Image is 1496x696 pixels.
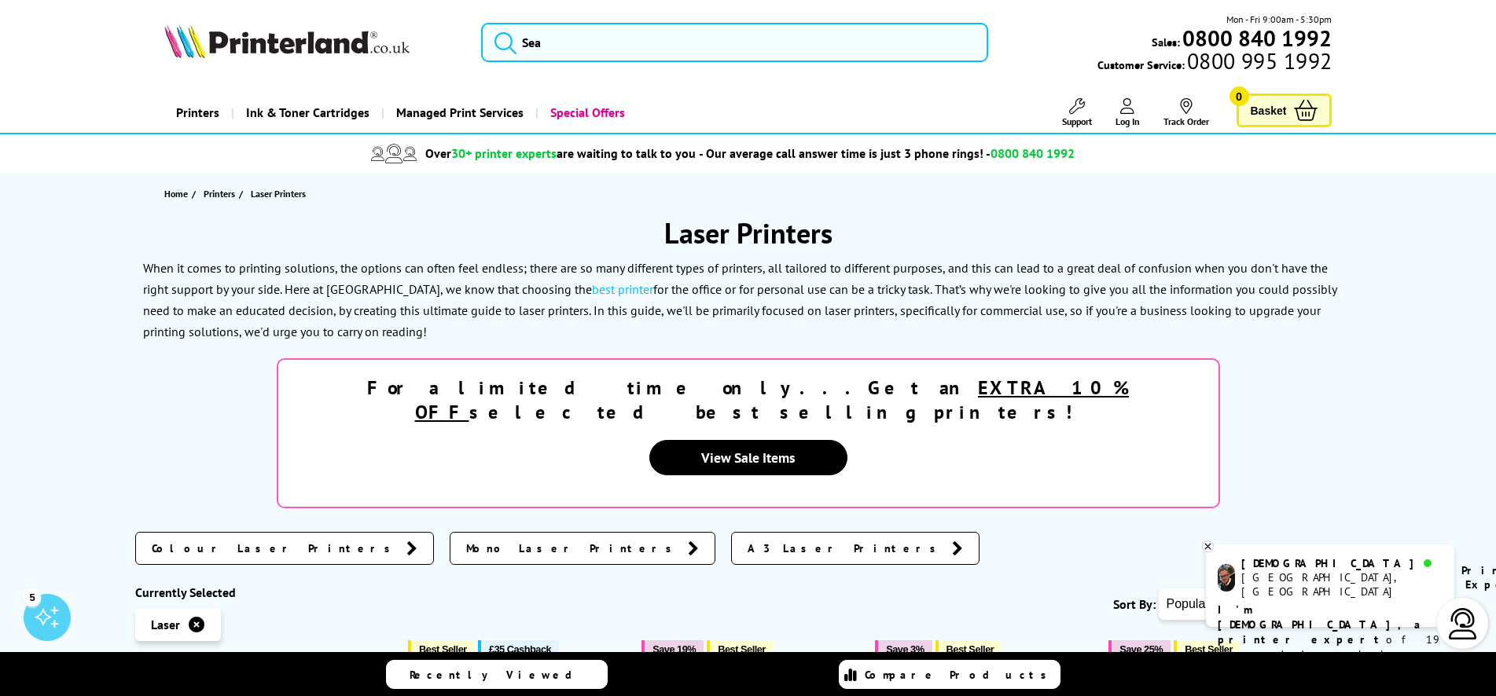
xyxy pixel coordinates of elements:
[886,643,924,655] span: Save 3%
[1174,640,1241,658] button: Best Seller
[410,668,588,682] span: Recently Viewed
[451,145,557,161] span: 30+ printer experts
[641,640,704,658] button: Save 19%
[1113,596,1156,612] span: Sort By:
[415,375,1130,424] u: EXTRA 10% OFF
[1226,12,1332,27] span: Mon - Fri 9:00am - 5:30pm
[164,24,462,61] a: Printerland Logo
[935,640,1002,658] button: Best Seller
[24,588,41,606] div: 5
[839,660,1060,689] a: Compare Products
[1185,53,1332,68] span: 0800 995 1992
[699,145,1075,161] span: - Our average call answer time is just 3 phone rings! -
[135,584,393,600] div: Currently Selected
[425,145,696,161] span: Over are waiting to talk to you
[652,643,696,655] span: Save 19%
[164,185,192,202] a: Home
[718,643,766,655] span: Best Seller
[151,617,180,632] span: Laser
[246,93,369,133] span: Ink & Toner Cartridges
[535,93,637,133] a: Special Offers
[731,532,980,565] a: A3 Laser Printers
[991,145,1075,161] span: 0800 840 1992
[1218,564,1235,592] img: chris-livechat.png
[649,440,847,475] a: View Sale Items
[1182,24,1332,53] b: 0800 840 1992
[946,643,994,655] span: Best Seller
[592,281,653,297] a: best printer
[450,532,715,565] a: Mono Laser Printers
[1237,93,1332,127] a: Basket 0
[748,540,944,556] span: A3 Laser Printers
[489,643,551,655] span: £35 Cashback
[204,185,239,202] a: Printers
[231,93,381,133] a: Ink & Toner Cartridges
[204,185,235,202] span: Printers
[1062,98,1092,127] a: Support
[381,93,535,133] a: Managed Print Services
[386,660,608,689] a: Recently Viewed
[1108,640,1171,658] button: Save 25%
[135,214,1362,251] h1: Laser Printers
[367,375,1129,424] strong: For a limited time only...Get an selected best selling printers!
[1218,603,1443,692] p: of 19 years! I can help you choose the right product
[1241,570,1442,599] div: [GEOGRAPHIC_DATA], [GEOGRAPHIC_DATA]
[152,540,399,556] span: Colour Laser Printers
[143,260,1336,340] p: When it comes to printing solutions, the options can often feel endless; there are so many differ...
[1097,53,1332,72] span: Customer Service:
[1119,643,1163,655] span: Save 25%
[419,643,467,655] span: Best Seller
[164,24,410,58] img: Printerland Logo
[865,668,1055,682] span: Compare Products
[1447,608,1479,639] img: user-headset-light.svg
[478,640,559,658] button: £35 Cashback
[1116,115,1140,127] span: Log In
[1152,35,1180,49] span: Sales:
[135,532,434,565] a: Colour Laser Printers
[466,540,680,556] span: Mono Laser Printers
[1163,98,1209,127] a: Track Order
[1241,556,1442,570] div: [DEMOGRAPHIC_DATA]
[875,640,932,658] button: Save 3%
[481,23,988,62] input: Sea
[1185,643,1233,655] span: Best Seller
[164,93,231,133] a: Printers
[251,188,306,200] span: Laser Printers
[1062,115,1092,127] span: Support
[1218,603,1425,647] b: I'm [DEMOGRAPHIC_DATA], a printer expert
[408,640,475,658] button: Best Seller
[1251,100,1287,121] span: Basket
[707,640,774,658] button: Best Seller
[1180,31,1332,46] a: 0800 840 1992
[1116,98,1140,127] a: Log In
[1230,86,1249,106] span: 0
